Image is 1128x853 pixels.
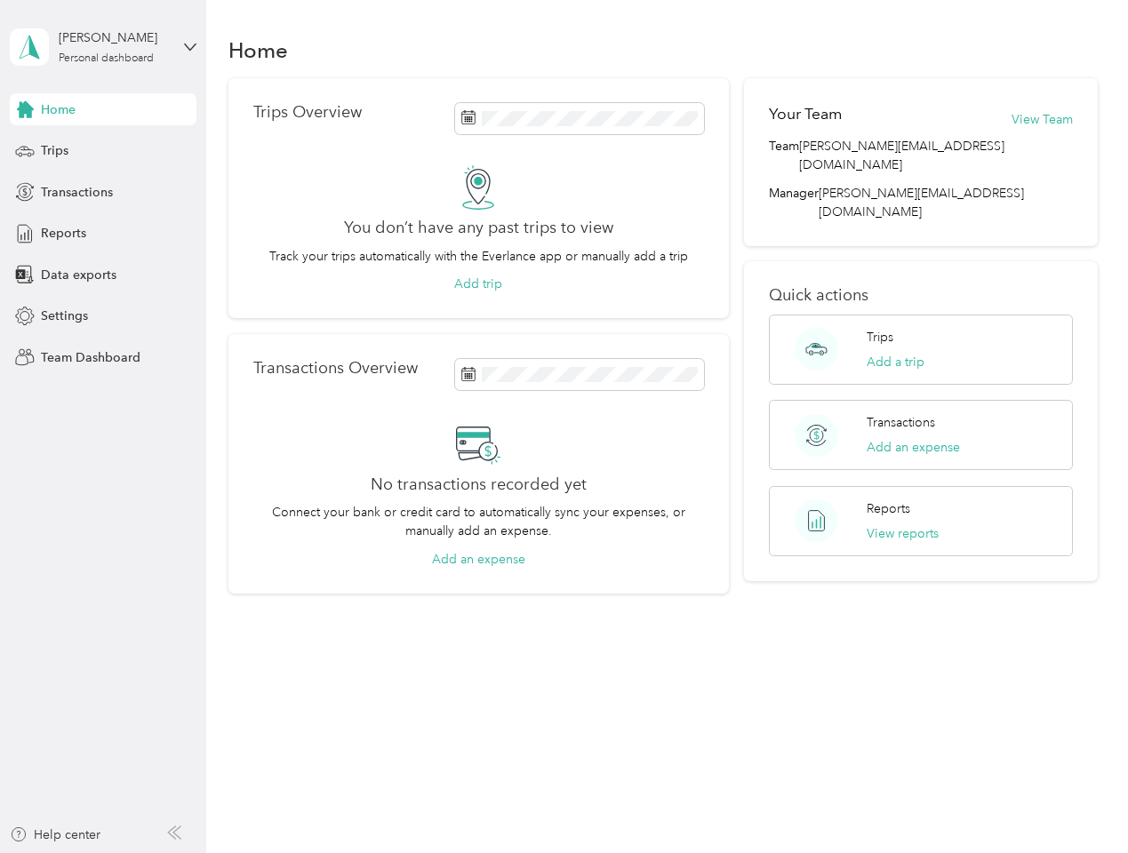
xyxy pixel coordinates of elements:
button: View reports [867,524,939,543]
button: Add an expense [432,550,525,569]
h1: Home [228,41,288,60]
span: Transactions [41,183,113,202]
span: Reports [41,224,86,243]
div: Personal dashboard [59,53,154,64]
p: Trips [867,328,893,347]
span: Settings [41,307,88,325]
span: Trips [41,141,68,160]
button: Add trip [454,275,502,293]
p: Transactions Overview [253,359,418,378]
span: Manager [769,184,819,221]
h2: No transactions recorded yet [371,475,587,494]
button: View Team [1012,110,1073,129]
p: Trips Overview [253,103,362,122]
p: Reports [867,499,910,518]
div: [PERSON_NAME] [59,28,170,47]
h2: You don’t have any past trips to view [344,219,613,237]
span: Home [41,100,76,119]
span: Team [769,137,799,174]
button: Help center [10,825,100,844]
button: Add a trip [867,353,924,371]
p: Connect your bank or credit card to automatically sync your expenses, or manually add an expense. [253,503,704,540]
p: Quick actions [769,286,1072,305]
span: [PERSON_NAME][EMAIL_ADDRESS][DOMAIN_NAME] [799,137,1072,174]
p: Track your trips automatically with the Everlance app or manually add a trip [269,247,688,266]
p: Transactions [867,413,935,432]
button: Add an expense [867,438,960,457]
h2: Your Team [769,103,842,125]
span: Data exports [41,266,116,284]
span: Team Dashboard [41,348,140,367]
span: [PERSON_NAME][EMAIL_ADDRESS][DOMAIN_NAME] [819,186,1024,219]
